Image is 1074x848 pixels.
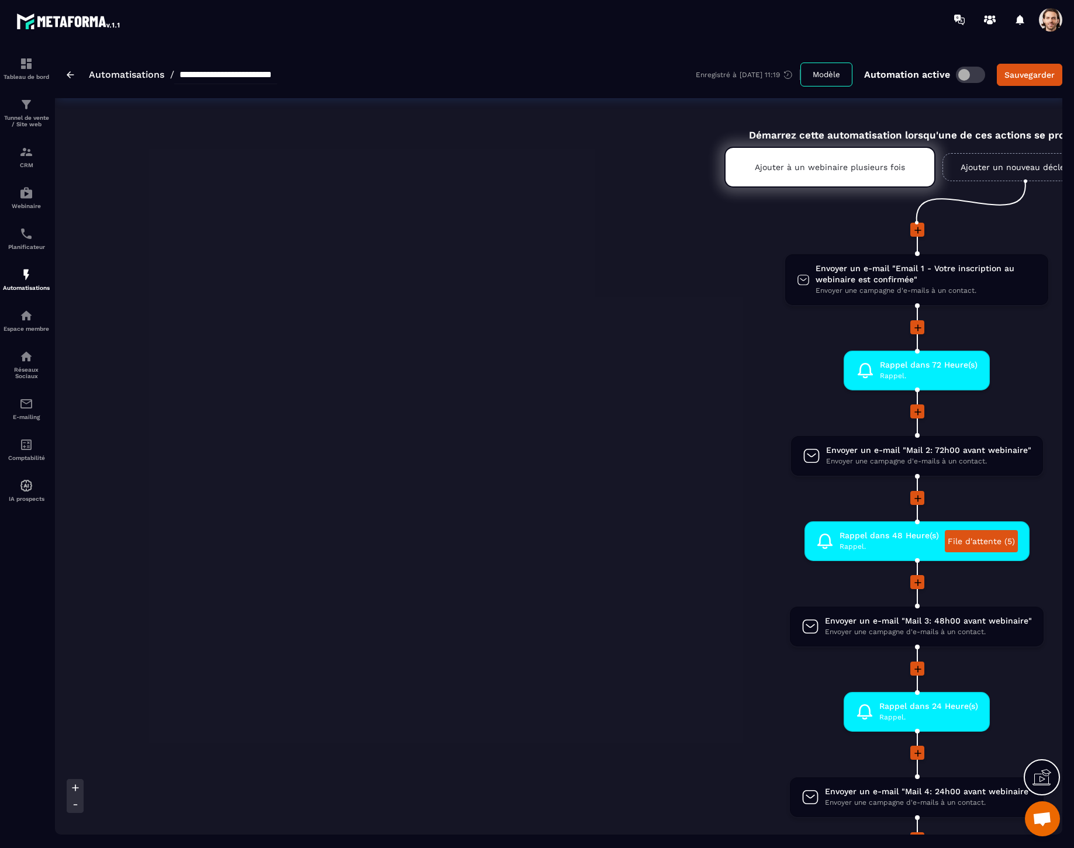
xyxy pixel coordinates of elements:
p: Comptabilité [3,455,50,461]
a: File d'attente (5) [945,530,1018,552]
a: Open chat [1025,801,1060,836]
a: social-networksocial-networkRéseaux Sociaux [3,341,50,388]
img: scheduler [19,227,33,241]
img: social-network [19,349,33,364]
a: automationsautomationsAutomatisations [3,259,50,300]
p: Planificateur [3,244,50,250]
a: formationformationTableau de bord [3,48,50,89]
a: formationformationCRM [3,136,50,177]
div: Sauvegarder [1004,69,1055,81]
img: arrow [67,71,74,78]
p: CRM [3,162,50,168]
button: Modèle [800,63,852,86]
a: automationsautomationsEspace membre [3,300,50,341]
p: [DATE] 11:19 [740,71,780,79]
p: Tableau de bord [3,74,50,80]
a: accountantaccountantComptabilité [3,429,50,470]
img: automations [19,479,33,493]
img: formation [19,98,33,112]
img: automations [19,186,33,200]
span: Envoyer un e-mail "Mail 2: 72h00 avant webinaire" [826,445,1031,456]
span: Rappel. [879,712,978,723]
img: automations [19,309,33,323]
a: emailemailE-mailing [3,388,50,429]
img: formation [19,57,33,71]
span: Envoyer un e-mail "Mail 3: 48h00 avant webinaire" [825,615,1032,627]
span: Envoyer un e-mail "Mail 4: 24h00 avant webinaire" [825,786,1032,797]
div: Enregistré à [696,70,800,80]
span: Envoyer une campagne d'e-mails à un contact. [826,456,1031,467]
span: Envoyer une campagne d'e-mails à un contact. [816,285,1037,296]
a: schedulerschedulerPlanificateur [3,218,50,259]
p: E-mailing [3,414,50,420]
span: Rappel. [880,371,978,382]
span: Rappel. [840,541,939,552]
img: formation [19,145,33,159]
a: automationsautomationsWebinaire [3,177,50,218]
p: IA prospects [3,496,50,502]
p: Webinaire [3,203,50,209]
span: Envoyer une campagne d'e-mails à un contact. [825,797,1032,808]
p: Automatisations [3,285,50,291]
span: Rappel dans 24 Heure(s) [879,701,978,712]
button: Sauvegarder [997,64,1062,86]
p: Espace membre [3,326,50,332]
p: Réseaux Sociaux [3,366,50,379]
span: Envoyer un e-mail "Email 1 - Votre inscription au webinaire est confirmée" [816,263,1037,285]
span: Rappel dans 48 Heure(s) [840,530,939,541]
img: accountant [19,438,33,452]
p: Tunnel de vente / Site web [3,115,50,127]
span: Envoyer une campagne d'e-mails à un contact. [825,627,1032,638]
a: Automatisations [89,69,164,80]
span: / [170,69,174,80]
a: formationformationTunnel de vente / Site web [3,89,50,136]
span: Rappel dans 72 Heure(s) [880,359,978,371]
img: automations [19,268,33,282]
p: Ajouter à un webinaire plusieurs fois [755,162,905,172]
img: email [19,397,33,411]
img: logo [16,11,122,32]
p: Automation active [864,69,950,80]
